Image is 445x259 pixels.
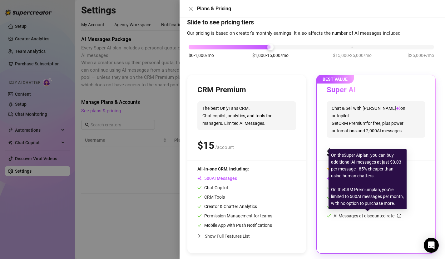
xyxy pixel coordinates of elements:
span: $25,000+/mo [408,52,434,59]
span: BEST VALUE [316,75,354,84]
span: check [197,223,202,227]
span: $0-1,000/mo [189,52,214,59]
span: check [197,214,202,218]
span: AI Messages [197,176,237,181]
span: Super Mass Message [327,204,375,209]
div: Plans & Pricing [197,5,438,13]
span: 👈 Everything in CRM Premium, plus: [327,166,400,171]
span: check [197,195,202,199]
span: Mobile App with Push Notifications [197,223,272,228]
span: close [188,6,193,11]
span: Follow-back Expired Fans [327,195,383,200]
span: $1,000-15,000/mo [252,52,289,59]
span: Creator & Chatter Analytics [197,204,257,209]
div: On the Super AI plan, you can buy additional AI messages at just $0.03 per message - 85% cheaper ... [329,149,407,209]
span: /account [215,145,234,150]
span: $15,000-25,000/mo [333,52,372,59]
span: Permission Management for teams [197,213,272,218]
span: $ [197,140,214,151]
span: check [327,185,331,190]
h3: CRM Premium [197,85,246,95]
div: Open Intercom Messenger [424,238,439,253]
span: $ [327,147,344,159]
span: check [197,185,202,190]
span: Chat & Sell with [PERSON_NAME] on autopilot. Get CRM Premium for free, plus power automations and... [327,101,425,138]
span: info-circle [397,214,401,218]
span: Our pricing is based on creator's monthly earnings. It also affects the number of AI messages inc... [187,30,402,36]
span: check [197,204,202,209]
span: check [327,195,331,199]
span: Show Full Features List [205,234,250,239]
span: collapsed [197,234,201,238]
span: check [327,214,331,218]
div: Show Full Features List [197,229,296,243]
span: All-in-one CRM, including: [197,166,249,171]
h4: Slide to see pricing tiers [187,18,438,27]
span: check [327,204,331,209]
h3: Super AI [327,85,356,95]
span: Chat Copilot [197,185,228,190]
span: Izzy with AI Messages [327,176,387,181]
span: The best OnlyFans CRM. Chat copilot, analytics, and tools for managers. Limited AI Messages. [197,101,296,130]
span: Bump Fans (Unlimited messages) [327,185,398,190]
span: AI Messages at discounted rate [334,213,401,218]
span: CRM Tools [197,195,225,200]
button: Close [187,5,195,13]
